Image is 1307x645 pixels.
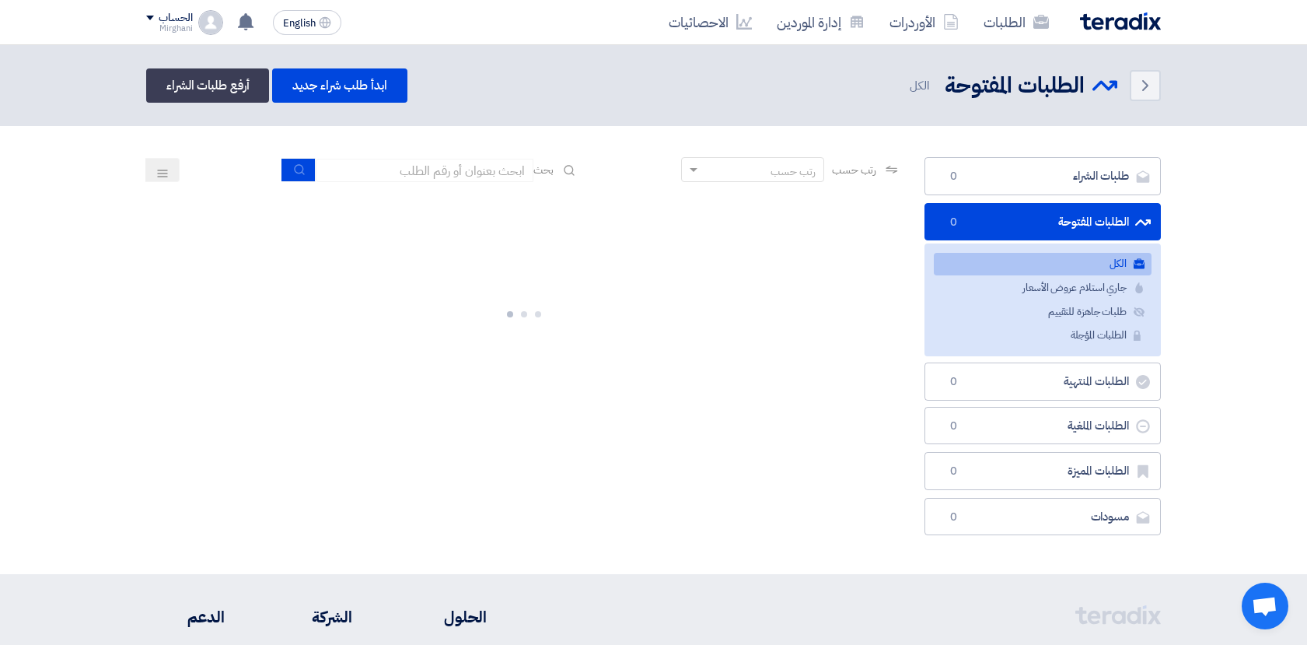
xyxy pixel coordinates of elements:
[316,159,533,182] input: ابحث بعنوان أو رقم الطلب
[273,10,341,35] button: English
[924,452,1161,490] a: الطلبات المميزة0
[146,24,192,33] div: Mirghani
[944,374,963,390] span: 0
[945,71,1085,101] h2: الطلبات المفتوحة
[924,498,1161,536] a: مسودات0
[771,163,816,180] div: رتب حسب
[934,253,1151,275] a: الكل
[146,68,269,103] a: أرفع طلبات الشراء
[944,464,963,479] span: 0
[1242,583,1288,629] div: Open chat
[832,162,876,178] span: رتب حسب
[877,4,971,40] a: الأوردرات
[934,301,1151,324] a: طلبات جاهزة للتقييم
[924,203,1161,241] a: الطلبات المفتوحة0
[934,277,1151,300] a: جاري استلام عروض الأسعار
[656,4,764,40] a: الاحصائيات
[764,4,877,40] a: إدارة الموردين
[944,169,963,184] span: 0
[924,157,1161,195] a: طلبات الشراء0
[271,605,352,629] li: الشركة
[944,419,963,434] span: 0
[971,4,1061,40] a: الطلبات
[198,10,223,35] img: profile_test.png
[1080,12,1161,30] img: Teradix logo
[944,215,963,230] span: 0
[924,363,1161,401] a: الطلبات المنتهية0
[399,605,487,629] li: الحلول
[910,77,932,95] span: الكل
[159,12,192,25] div: الحساب
[283,18,316,29] span: English
[272,68,407,103] a: ابدأ طلب شراء جديد
[944,510,963,525] span: 0
[146,605,225,629] li: الدعم
[924,407,1161,445] a: الطلبات الملغية0
[533,162,554,178] span: بحث
[934,324,1151,347] a: الطلبات المؤجلة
